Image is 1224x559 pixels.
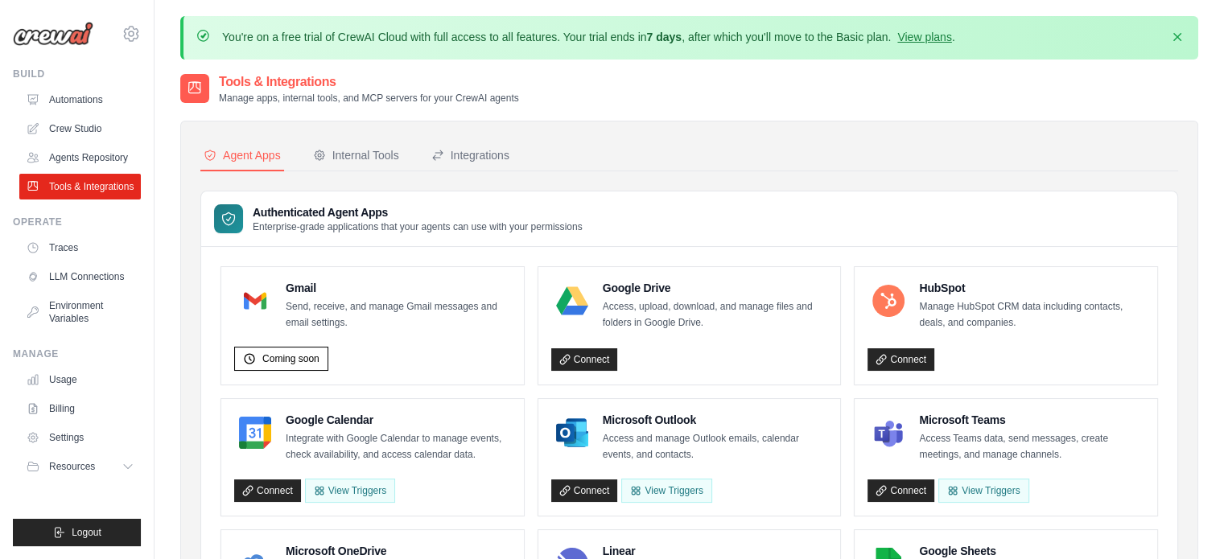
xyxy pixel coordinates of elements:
[603,412,828,428] h4: Microsoft Outlook
[13,22,93,46] img: Logo
[19,145,141,171] a: Agents Repository
[253,220,583,233] p: Enterprise-grade applications that your agents can use with your permissions
[305,479,395,503] button: View Triggers
[19,235,141,261] a: Traces
[286,431,511,462] p: Integrate with Google Calendar to manage events, check availability, and access calendar data.
[13,519,141,546] button: Logout
[222,29,955,45] p: You're on a free trial of CrewAI Cloud with full access to all features. Your trial ends in , aft...
[219,72,519,92] h2: Tools & Integrations
[13,347,141,360] div: Manage
[603,299,828,331] p: Access, upload, download, and manage files and folders in Google Drive.
[556,417,588,449] img: Microsoft Outlook Logo
[19,264,141,290] a: LLM Connections
[13,68,141,80] div: Build
[49,460,95,473] span: Resources
[919,431,1144,462] p: Access Teams data, send messages, create meetings, and manage channels.
[897,31,951,43] a: View plans
[872,285,905,317] img: HubSpot Logo
[286,280,511,296] h4: Gmail
[262,352,319,365] span: Coming soon
[646,31,682,43] strong: 7 days
[872,417,905,449] img: Microsoft Teams Logo
[286,299,511,331] p: Send, receive, and manage Gmail messages and email settings.
[19,454,141,479] button: Resources
[919,280,1144,296] h4: HubSpot
[286,412,511,428] h4: Google Calendar
[919,299,1144,331] p: Manage HubSpot CRM data including contacts, deals, and companies.
[919,543,1144,559] h4: Google Sheets
[19,396,141,421] a: Billing
[556,285,588,317] img: Google Drive Logo
[431,147,509,163] div: Integrations
[603,431,828,462] p: Access and manage Outlook emails, calendar events, and contacts.
[19,367,141,393] a: Usage
[19,293,141,331] a: Environment Variables
[253,204,583,220] h3: Authenticated Agent Apps
[19,87,141,113] a: Automations
[286,543,511,559] h4: Microsoft OneDrive
[234,479,301,502] a: Connect
[603,543,828,559] h4: Linear
[19,174,141,199] a: Tools & Integrations
[603,280,828,296] h4: Google Drive
[313,147,399,163] div: Internal Tools
[310,141,402,171] button: Internal Tools
[551,348,618,371] a: Connect
[13,216,141,228] div: Operate
[19,116,141,142] a: Crew Studio
[19,425,141,450] a: Settings
[72,526,101,539] span: Logout
[919,412,1144,428] h4: Microsoft Teams
[938,479,1028,503] : View Triggers
[428,141,513,171] button: Integrations
[868,348,934,371] a: Connect
[204,147,281,163] div: Agent Apps
[239,285,271,317] img: Gmail Logo
[219,92,519,105] p: Manage apps, internal tools, and MCP servers for your CrewAI agents
[621,479,711,503] : View Triggers
[551,479,618,502] a: Connect
[239,417,271,449] img: Google Calendar Logo
[200,141,284,171] button: Agent Apps
[868,479,934,502] a: Connect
